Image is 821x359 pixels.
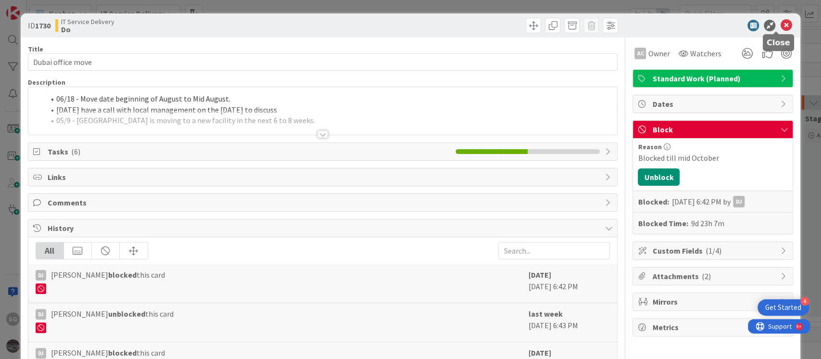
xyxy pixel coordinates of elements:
[652,124,775,135] span: Block
[648,48,669,59] span: Owner
[671,196,745,207] div: [DATE] 6:42 PM by
[652,73,775,84] span: Standard Work (Planned)
[61,18,114,26] span: IT Service Delivery
[758,299,809,316] div: Open Get Started checklist, remaining modules: 4
[498,242,610,259] input: Search...
[528,309,562,319] b: last week
[705,246,721,256] span: ( 1/4 )
[49,4,53,12] div: 9+
[652,296,775,308] span: Mirrors
[638,143,661,150] span: Reason
[20,1,44,13] span: Support
[36,309,46,320] div: DJ
[48,146,451,157] span: Tasks
[733,196,745,207] div: DJ
[28,78,65,87] span: Description
[701,271,710,281] span: ( 2 )
[51,269,165,294] span: [PERSON_NAME] this card
[690,48,721,59] span: Watchers
[528,348,551,358] b: [DATE]
[638,196,669,207] b: Blocked:
[638,168,680,186] button: Unblock
[652,245,775,256] span: Custom Fields
[45,104,613,115] li: [DATE] have a call with local management on the [DATE] to discuss
[71,147,80,156] span: ( 6 )
[652,98,775,110] span: Dates
[652,270,775,282] span: Attachments
[691,218,724,229] div: 9d 23h 7m
[634,48,646,59] div: AC
[28,45,43,53] label: Title
[45,93,613,104] li: 06/18 - Move date beginning of August to Mid August.
[767,38,790,47] h5: Close
[108,309,145,319] b: unblocked
[528,308,610,337] div: [DATE] 6:43 PM
[48,222,600,234] span: History
[528,270,551,280] b: [DATE]
[28,53,618,71] input: type card name here...
[108,270,137,280] b: blocked
[638,218,688,229] b: Blocked Time:
[28,20,51,31] span: ID
[61,26,114,33] b: Do
[36,270,46,281] div: DJ
[652,321,775,333] span: Metrics
[36,348,46,359] div: DJ
[765,303,801,312] div: Get Started
[48,171,600,183] span: Links
[108,348,137,358] b: blocked
[35,21,51,30] b: 1730
[800,297,809,306] div: 4
[36,243,64,259] div: All
[638,152,788,164] div: Blocked till mid October
[51,308,174,333] span: [PERSON_NAME] this card
[528,269,610,298] div: [DATE] 6:42 PM
[48,197,600,208] span: Comments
